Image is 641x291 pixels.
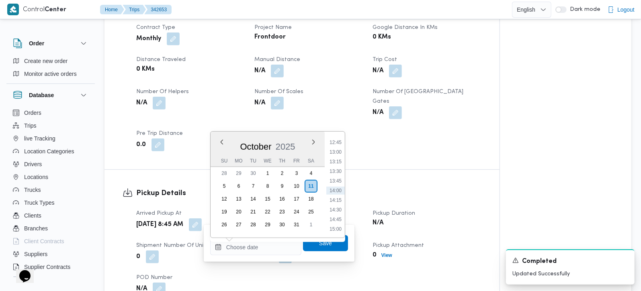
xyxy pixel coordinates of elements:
div: Sa [305,155,317,167]
div: day-23 [276,206,289,218]
b: Monthly [136,34,161,44]
b: 0 [136,252,140,262]
span: Contract Type [136,25,175,30]
li: 13:45 [326,177,345,185]
button: View [378,250,395,260]
button: Trips [10,119,92,132]
span: Number of Helpers [136,89,189,94]
div: day-15 [261,193,274,206]
div: day-24 [290,206,303,218]
b: 0.0 [136,140,146,150]
div: Notification [512,256,628,267]
div: day-26 [218,218,231,231]
div: day-5 [218,180,231,193]
div: day-30 [276,218,289,231]
div: Button. Open the month selector. October is currently selected. [240,141,272,152]
span: Truck Types [24,198,54,208]
span: Client Contracts [24,236,64,246]
button: Location Categories [10,145,92,158]
div: Su [218,155,231,167]
b: N/A [373,66,383,76]
div: day-9 [276,180,289,193]
span: Monitor active orders [24,69,77,79]
div: Tu [247,155,260,167]
div: day-28 [247,218,260,231]
span: Pickup Attachment [373,243,424,248]
button: 342653 [144,5,172,14]
b: 0 KMs [136,65,155,74]
div: day-11 [305,180,317,193]
b: N/A [136,98,147,108]
span: Drivers [24,159,42,169]
div: day-14 [247,193,260,206]
div: day-30 [247,167,260,180]
span: Branches [24,224,48,233]
div: Th [276,155,289,167]
button: Devices [10,273,92,286]
div: day-13 [232,193,245,206]
div: day-1 [261,167,274,180]
div: day-28 [218,167,231,180]
button: Suppliers [10,248,92,260]
span: Locations [24,172,48,182]
button: Next month [310,139,317,145]
button: Trucks [10,183,92,196]
li: 12:45 [326,138,345,147]
div: Order [6,55,95,83]
button: Branches [10,222,92,235]
span: Pickup Duration [373,211,415,216]
span: Shipment Number of Units [136,243,209,248]
button: Home [100,5,124,14]
h3: Database [29,90,54,100]
button: Previous Month [219,139,225,145]
iframe: chat widget [8,259,34,283]
span: 2025 [276,142,295,152]
span: Manual Distance [254,57,300,62]
span: Trucks [24,185,41,195]
b: N/A [254,98,265,108]
div: day-31 [290,218,303,231]
div: day-7 [247,180,260,193]
li: 14:00 [326,187,345,195]
li: 13:15 [326,158,345,166]
button: Save [303,235,348,251]
button: Database [13,90,88,100]
div: day-6 [232,180,245,193]
li: 14:45 [326,216,345,224]
span: Supplier Contracts [24,262,70,272]
button: Logout [604,2,638,18]
li: 13:00 [326,148,345,156]
div: day-22 [261,206,274,218]
span: Logout [617,5,635,14]
b: Frontdoor [254,33,286,42]
p: Updated Successfully [512,270,628,278]
b: 0 [373,250,377,260]
div: day-12 [218,193,231,206]
b: Center [45,7,66,13]
div: day-10 [290,180,303,193]
span: Completed [522,257,557,267]
b: N/A [254,66,265,76]
span: live Tracking [24,134,55,143]
div: day-18 [305,193,317,206]
span: Number of [GEOGRAPHIC_DATA] Gates [373,89,463,104]
div: day-27 [232,218,245,231]
img: X8yXhbKr1z7QwAAAABJRU5ErkJggg== [7,4,19,15]
span: Trip Cost [373,57,397,62]
div: day-8 [261,180,274,193]
span: POD Number [136,275,172,280]
span: Suppliers [24,249,47,259]
button: Monitor active orders [10,67,92,80]
span: Devices [24,275,44,285]
div: Mo [232,155,245,167]
span: Create new order [24,56,68,66]
div: day-4 [305,167,317,180]
button: Clients [10,209,92,222]
button: Client Contracts [10,235,92,248]
div: day-25 [305,206,317,218]
button: Order [13,39,88,48]
div: We [261,155,274,167]
span: Trips [24,121,37,130]
li: 15:00 [326,225,345,233]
